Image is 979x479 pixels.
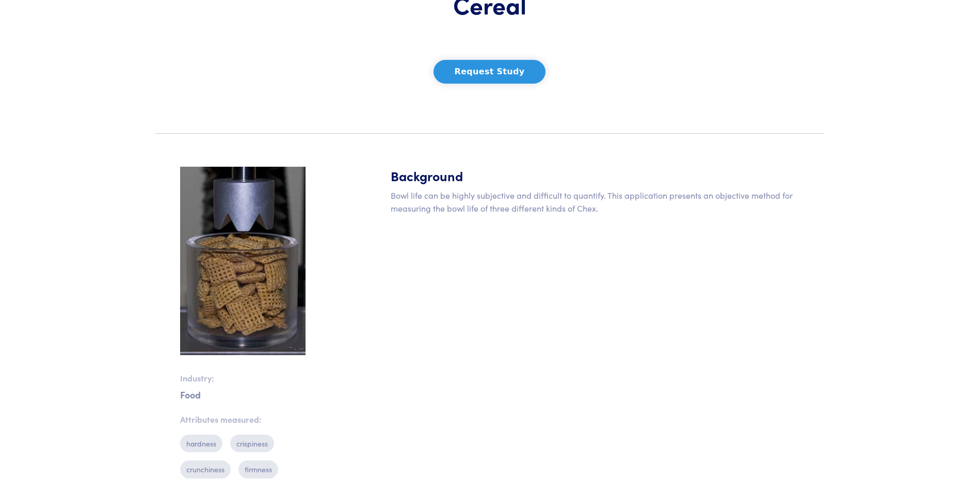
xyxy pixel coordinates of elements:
[238,460,278,478] p: firmness
[391,189,799,215] p: Bowl life can be highly subjective and difficult to quantify. This application presents an object...
[391,167,799,185] h5: Background
[180,413,326,426] p: Attributes measured:
[434,60,546,84] button: Request Study
[230,435,274,452] p: crispiness
[180,460,231,478] p: crunchiness
[180,372,326,385] p: Industry:
[180,393,326,396] p: Food
[180,435,222,452] p: hardness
